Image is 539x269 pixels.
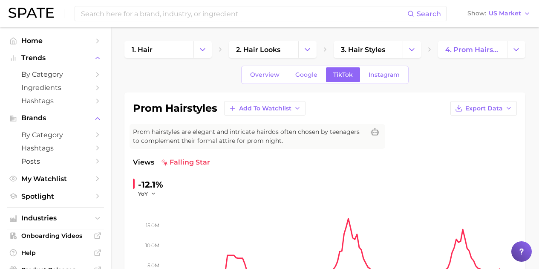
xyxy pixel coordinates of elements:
[250,71,280,78] span: Overview
[295,71,317,78] span: Google
[224,101,306,116] button: Add to Watchlist
[21,232,89,240] span: Onboarding Videos
[21,131,89,139] span: by Category
[7,34,104,47] a: Home
[21,157,89,165] span: Posts
[21,214,89,222] span: Industries
[236,46,280,54] span: 2. hair looks
[138,190,148,197] span: YoY
[298,41,317,58] button: Change Category
[21,84,89,92] span: Ingredients
[7,155,104,168] a: Posts
[138,178,163,191] div: -12.1%
[21,249,89,257] span: Help
[9,8,54,18] img: SPATE
[333,71,353,78] span: TikTok
[145,242,159,249] tspan: 10.0m
[361,67,407,82] a: Instagram
[438,41,507,58] a: 4. prom hairstyles
[7,172,104,185] a: My Watchlist
[21,70,89,78] span: by Category
[21,97,89,105] span: Hashtags
[7,68,104,81] a: by Category
[229,41,298,58] a: 2. hair looks
[161,159,168,166] img: falling star
[7,212,104,225] button: Industries
[21,37,89,45] span: Home
[124,41,193,58] a: 1. hair
[341,46,385,54] span: 3. hair styles
[7,81,104,94] a: Ingredients
[7,246,104,259] a: Help
[7,94,104,107] a: Hashtags
[21,192,89,200] span: Spotlight
[467,11,486,16] span: Show
[7,52,104,64] button: Trends
[21,175,89,183] span: My Watchlist
[239,105,291,112] span: Add to Watchlist
[133,157,154,168] span: Views
[133,103,217,113] h1: prom hairstyles
[7,229,104,242] a: Onboarding Videos
[334,41,403,58] a: 3. hair styles
[7,128,104,142] a: by Category
[7,112,104,124] button: Brands
[507,41,525,58] button: Change Category
[21,144,89,152] span: Hashtags
[138,190,156,197] button: YoY
[445,46,500,54] span: 4. prom hairstyles
[369,71,400,78] span: Instagram
[193,41,212,58] button: Change Category
[450,101,517,116] button: Export Data
[465,8,533,19] button: ShowUS Market
[147,262,159,269] tspan: 5.0m
[146,222,159,229] tspan: 15.0m
[132,46,153,54] span: 1. hair
[326,67,360,82] a: TikTok
[133,127,365,145] span: Prom hairstyles are elegant and intricate hairdos often chosen by teenagers to complement their f...
[21,114,89,122] span: Brands
[7,190,104,203] a: Spotlight
[21,54,89,62] span: Trends
[161,157,210,168] span: falling star
[465,105,503,112] span: Export Data
[403,41,421,58] button: Change Category
[489,11,521,16] span: US Market
[80,6,407,21] input: Search here for a brand, industry, or ingredient
[288,67,325,82] a: Google
[243,67,287,82] a: Overview
[417,10,441,18] span: Search
[7,142,104,155] a: Hashtags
